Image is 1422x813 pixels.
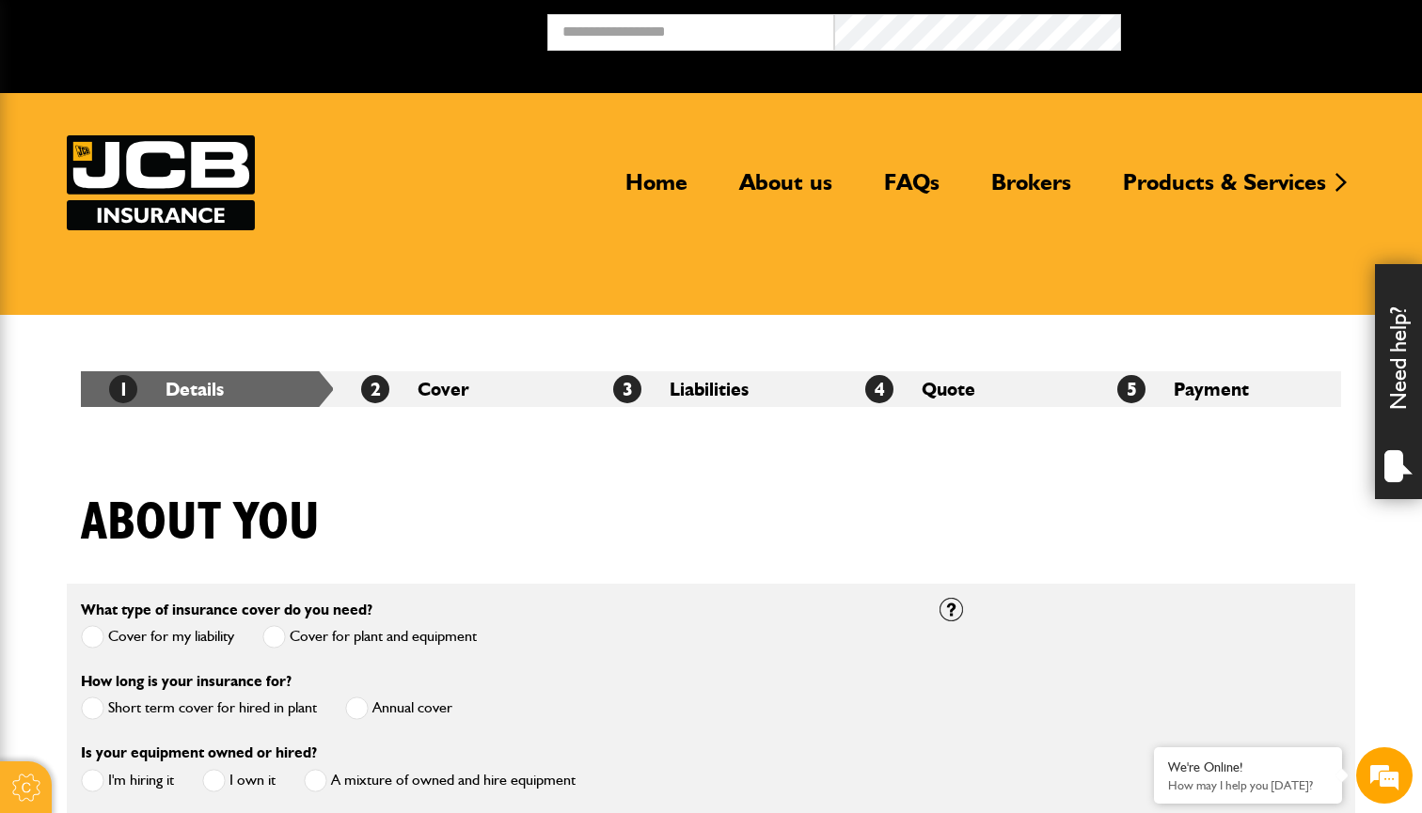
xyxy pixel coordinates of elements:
a: FAQs [870,168,954,211]
span: 2 [361,375,389,403]
label: Is your equipment owned or hired? [81,745,317,760]
label: What type of insurance cover do you need? [81,602,372,618]
span: 1 [109,375,137,403]
label: Cover for my liability [81,625,234,649]
a: About us [725,168,846,211]
a: JCB Insurance Services [67,135,255,230]
label: I'm hiring it [81,769,174,792]
p: How may I help you today? [1168,778,1328,792]
li: Liabilities [585,371,837,407]
span: 5 [1117,375,1145,403]
label: Short term cover for hired in plant [81,696,317,720]
span: 4 [865,375,893,403]
label: Cover for plant and equipment [262,625,477,649]
div: Need help? [1375,264,1422,499]
li: Payment [1089,371,1341,407]
label: How long is your insurance for? [81,674,292,689]
a: Brokers [977,168,1085,211]
label: A mixture of owned and hire equipment [304,769,576,792]
button: Broker Login [1121,14,1408,43]
a: Products & Services [1109,168,1340,211]
a: Home [611,168,702,211]
div: We're Online! [1168,759,1328,775]
li: Quote [837,371,1089,407]
li: Cover [333,371,585,407]
img: JCB Insurance Services logo [67,135,255,230]
span: 3 [613,375,641,403]
label: Annual cover [345,696,452,720]
li: Details [81,371,333,407]
label: I own it [202,769,276,792]
h1: About you [81,492,320,555]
